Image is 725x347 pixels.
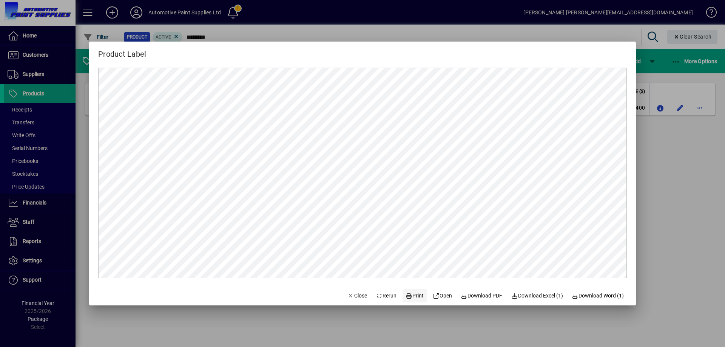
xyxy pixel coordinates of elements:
[511,292,563,300] span: Download Excel (1)
[461,292,503,300] span: Download PDF
[569,289,627,302] button: Download Word (1)
[508,289,566,302] button: Download Excel (1)
[89,42,155,60] h2: Product Label
[430,289,455,302] a: Open
[344,289,370,302] button: Close
[433,292,452,300] span: Open
[347,292,367,300] span: Close
[403,289,427,302] button: Print
[458,289,506,302] a: Download PDF
[572,292,624,300] span: Download Word (1)
[406,292,424,300] span: Print
[376,292,397,300] span: Rerun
